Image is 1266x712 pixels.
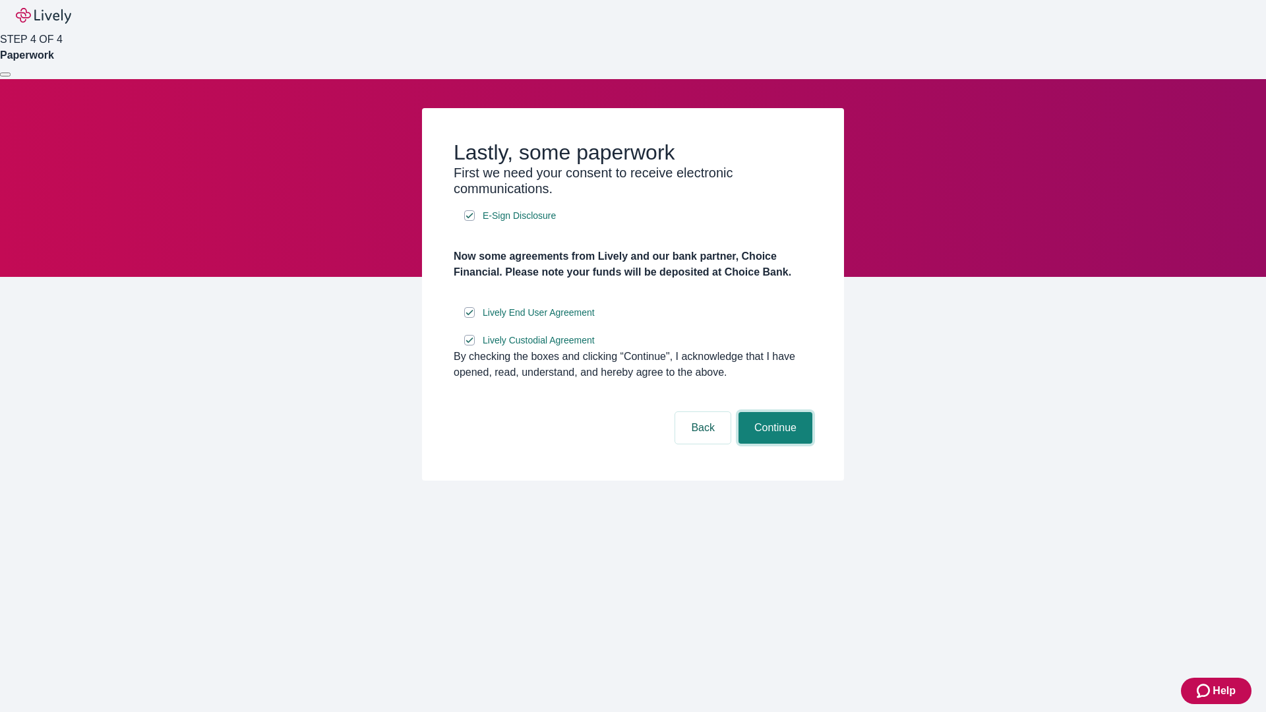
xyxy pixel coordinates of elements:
span: Help [1213,683,1236,699]
a: e-sign disclosure document [480,305,597,321]
span: Lively End User Agreement [483,306,595,320]
h2: Lastly, some paperwork [454,140,812,165]
a: e-sign disclosure document [480,332,597,349]
button: Zendesk support iconHelp [1181,678,1251,704]
div: By checking the boxes and clicking “Continue", I acknowledge that I have opened, read, understand... [454,349,812,380]
span: E-Sign Disclosure [483,209,556,223]
h3: First we need your consent to receive electronic communications. [454,165,812,196]
a: e-sign disclosure document [480,208,558,224]
button: Continue [738,412,812,444]
span: Lively Custodial Agreement [483,334,595,347]
button: Back [675,412,731,444]
svg: Zendesk support icon [1197,683,1213,699]
img: Lively [16,8,71,24]
h4: Now some agreements from Lively and our bank partner, Choice Financial. Please note your funds wi... [454,249,812,280]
